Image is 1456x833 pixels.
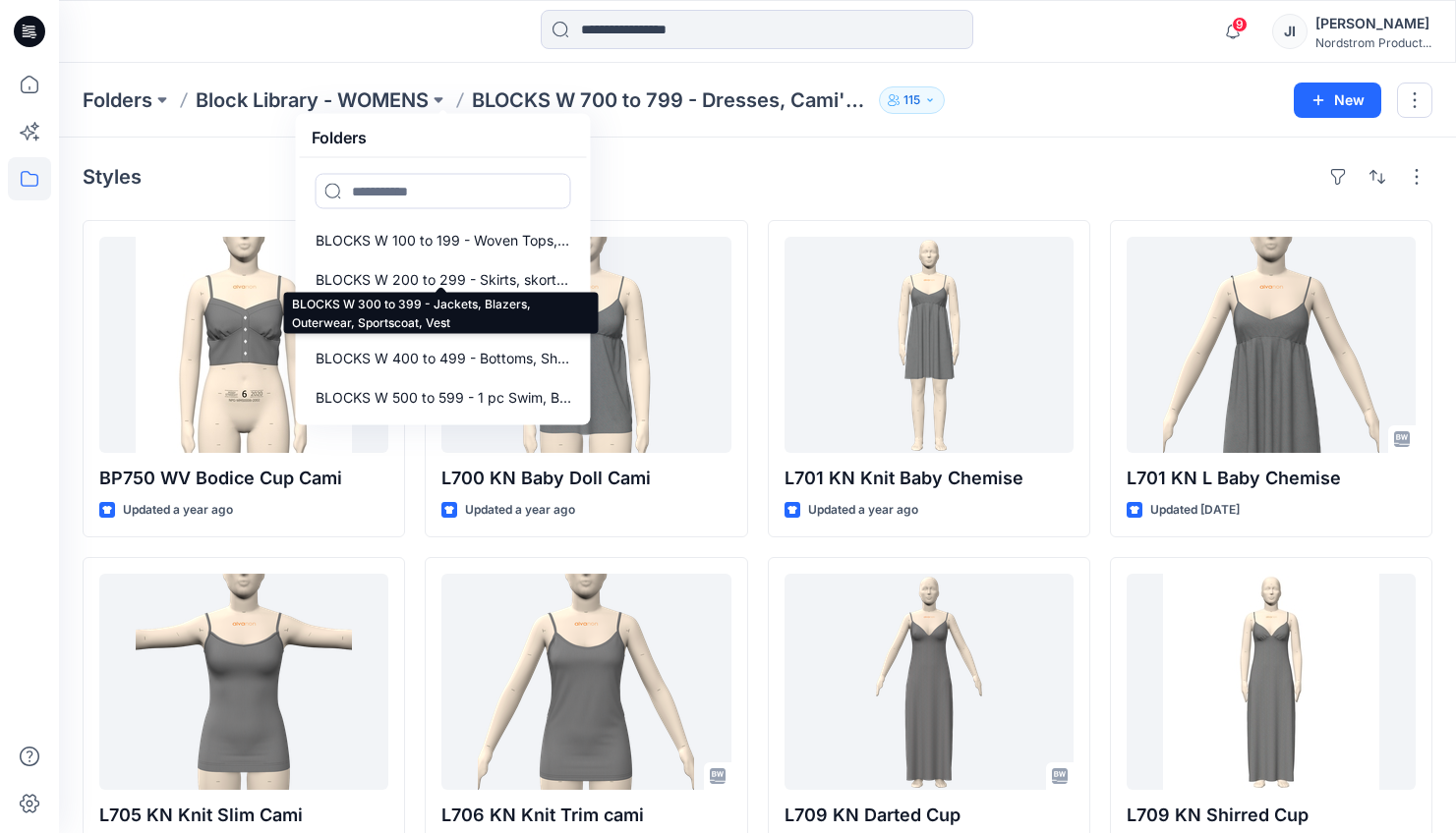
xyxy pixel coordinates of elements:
[472,86,871,114] p: BLOCKS W 700 to 799 - Dresses, Cami's, Gowns, Chemise
[123,500,233,521] p: Updated a year ago
[99,574,388,790] a: L705 KN Knit Slim Cami
[316,307,571,331] p: BLOCKS W 300 to 399 - Jackets, Blazers, Outerwear, Sportscoat, Vest
[304,221,583,260] a: BLOCKS W 100 to 199 - Woven Tops, Shirts, PJ Tops
[304,378,583,417] a: BLOCKS W 500 to 599 - 1 pc Swim, Bodysuits, Jumpsuits, Bras, Teddies, Onesies, Swim Top
[196,86,429,114] a: Block Library - WOMENS
[441,465,730,492] p: L700 KN Baby Doll Cami
[304,339,583,378] a: BLOCKS W 400 to 499 - Bottoms, Shorts
[1127,802,1416,829] p: L709 KN Shirred Cup
[1127,574,1416,790] a: L709 KN Shirred Cup
[1272,14,1308,49] div: JI
[879,86,945,114] button: 115
[441,802,730,829] p: L706 KN Knit Trim cami
[316,386,571,410] p: BLOCKS W 500 to 599 - 1 pc Swim, Bodysuits, Jumpsuits, Bras, Teddies, Onesies, Swim Top
[316,347,571,370] p: BLOCKS W 400 to 499 - Bottoms, Shorts
[1127,237,1416,453] a: L701 KN L Baby Chemise
[304,260,583,300] a: BLOCKS W 200 to 299 - Skirts, skorts, 1/2 Slip, Full Slip
[441,574,730,790] a: L706 KN Knit Trim cami
[465,500,575,521] p: Updated a year ago
[785,802,1074,829] p: L709 KN Darted Cup
[1315,12,1431,35] div: [PERSON_NAME]
[304,300,583,339] a: BLOCKS W 300 to 399 - Jackets, Blazers, Outerwear, Sportscoat, Vest
[316,268,571,292] p: BLOCKS W 200 to 299 - Skirts, skorts, 1/2 Slip, Full Slip
[99,237,388,453] a: BP750 WV Bodice Cup Cami
[903,89,920,111] p: 115
[300,118,379,157] h5: Folders
[1294,83,1381,118] button: New
[83,165,142,189] h4: Styles
[316,229,571,252] p: BLOCKS W 100 to 199 - Woven Tops, Shirts, PJ Tops
[99,465,388,492] p: BP750 WV Bodice Cup Cami
[1127,465,1416,492] p: L701 KN L Baby Chemise
[808,500,918,521] p: Updated a year ago
[785,237,1074,453] a: L701 KN Knit Baby Chemise
[99,802,388,829] p: L705 KN Knit Slim Cami
[785,465,1074,492] p: L701 KN Knit Baby Chemise
[785,574,1074,790] a: L709 KN Darted Cup
[1232,17,1248,32] span: 9
[1150,500,1240,521] p: Updated [DATE]
[1315,35,1431,50] div: Nordstrom Product...
[83,86,152,114] a: Folders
